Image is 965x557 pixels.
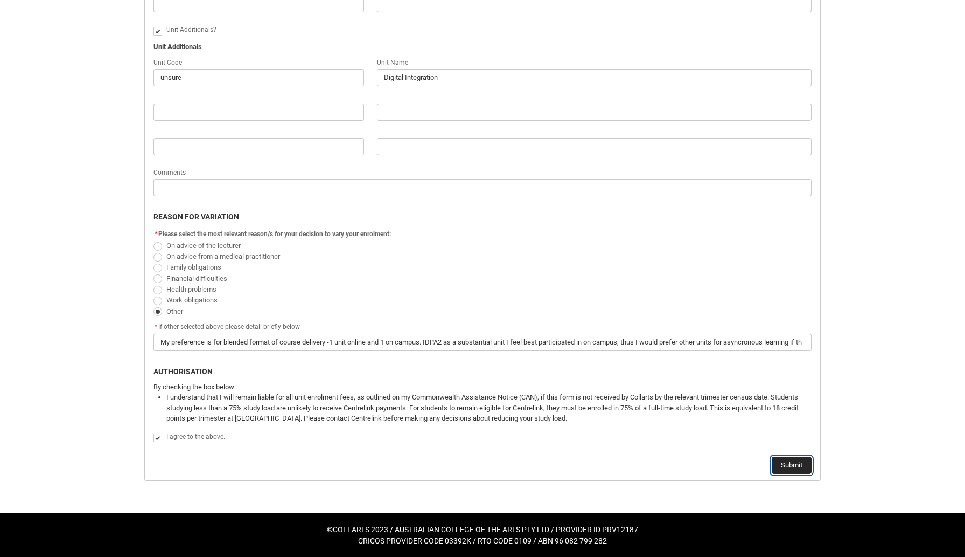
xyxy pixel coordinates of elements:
span: If other selected above please detail briefly below [153,323,300,331]
span: Please select the most relevant reason/s for your decision to vary your enrolment: [158,230,391,238]
button: Submit [772,457,812,474]
span: Health problems [166,285,216,293]
span: On advice from a medical practitioner [166,252,280,260]
b: Unit Additionals [153,43,202,51]
abbr: required [155,230,157,238]
span: I agree to the above. [166,433,225,441]
b: AUTHORISATION [153,367,213,376]
span: Work obligations [166,296,218,304]
span: Comments [153,169,186,176]
b: REASON FOR VARIATION [153,212,239,221]
span: Unit Additionals? [166,26,216,33]
span: Unit Name [377,59,408,66]
span: Family obligations [166,263,221,271]
span: On advice of the lecturer [166,242,241,250]
p: By checking the box below: [153,382,812,393]
span: Unit Code [153,59,182,66]
span: Other [166,307,183,315]
abbr: required [155,323,157,331]
span: Financial difficulties [166,274,227,283]
li: I understand that I will remain liable for all unit enrolment fees, as outlined on my Commonwealt... [166,392,812,424]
